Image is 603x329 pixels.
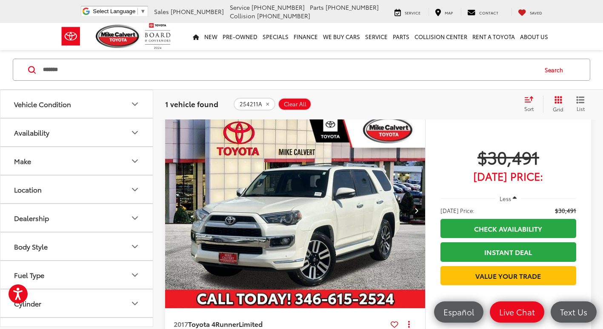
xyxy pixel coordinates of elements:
[551,301,597,323] a: Text Us
[130,156,140,166] div: Make
[130,298,140,309] div: Cylinder
[130,184,140,195] div: Location
[512,8,549,16] a: My Saved Vehicles
[326,3,379,11] span: [PHONE_NUMBER]
[440,219,576,238] a: Check Availability
[429,8,459,16] a: Map
[495,306,539,317] span: Live Chat
[440,146,576,167] span: $30,491
[576,105,585,112] span: List
[440,172,576,180] span: [DATE] Price:
[165,113,426,309] img: 2017 Toyota 4Runner Limited
[260,23,291,50] a: Specials
[496,191,521,206] button: Less
[42,60,537,80] input: Search by Make, Model, or Keyword
[202,23,220,50] a: New
[439,306,478,317] span: Español
[230,11,255,20] span: Collision
[320,23,363,50] a: WE BUY CARS
[140,8,146,14] span: ▼
[0,176,154,203] button: LocationLocation
[130,99,140,109] div: Vehicle Condition
[14,185,42,193] div: Location
[517,23,551,50] a: About Us
[363,23,390,50] a: Service
[524,105,534,112] span: Sort
[479,10,498,15] span: Contact
[553,105,563,113] span: Grid
[390,23,412,50] a: Parts
[154,7,169,16] span: Sales
[543,96,570,113] button: Grid View
[405,10,420,15] span: Service
[188,319,239,329] span: Toyota 4Runner
[93,8,146,14] a: Select Language​
[520,96,543,113] button: Select sort value
[440,242,576,261] a: Instant Deal
[257,11,310,20] span: [PHONE_NUMBER]
[230,3,250,11] span: Service
[165,99,218,109] span: 1 vehicle found
[470,23,517,50] a: Rent a Toyota
[440,266,576,285] a: Value Your Trade
[440,206,474,215] span: [DATE] Price:
[130,270,140,280] div: Fuel Type
[310,3,324,11] span: Parts
[240,101,262,108] span: 254211A
[556,306,592,317] span: Text Us
[14,299,41,307] div: Cylinder
[190,23,202,50] a: Home
[284,101,306,108] span: Clear All
[278,98,312,111] button: Clear All
[130,241,140,252] div: Body Style
[0,289,154,317] button: CylinderCylinder
[0,233,154,260] button: Body StyleBody Style
[291,23,320,50] a: Finance
[0,204,154,232] button: DealershipDealership
[14,271,44,279] div: Fuel Type
[14,100,71,108] div: Vehicle Condition
[130,128,140,138] div: Availability
[96,25,141,48] img: Mike Calvert Toyota
[0,261,154,289] button: Fuel TypeFuel Type
[14,242,48,250] div: Body Style
[171,7,224,16] span: [PHONE_NUMBER]
[434,301,483,323] a: Español
[165,113,426,308] div: 2017 Toyota 4Runner Limited 0
[234,98,275,111] button: remove 254211A
[408,196,425,225] button: Next image
[14,214,49,222] div: Dealership
[137,8,138,14] span: ​
[239,319,263,329] span: Limited
[408,320,410,327] span: dropdown dots
[0,147,154,175] button: MakeMake
[537,59,575,80] button: Search
[14,157,31,165] div: Make
[174,319,188,329] span: 2017
[0,119,154,146] button: AvailabilityAvailability
[445,10,453,15] span: Map
[461,8,505,16] a: Contact
[555,206,576,215] span: $30,491
[14,128,49,136] div: Availability
[490,301,544,323] a: Live Chat
[220,23,260,50] a: Pre-Owned
[251,3,305,11] span: [PHONE_NUMBER]
[388,8,427,16] a: Service
[0,90,154,118] button: Vehicle ConditionVehicle Condition
[530,10,542,15] span: Saved
[500,195,511,202] span: Less
[174,319,387,329] a: 2017Toyota 4RunnerLimited
[130,213,140,223] div: Dealership
[412,23,470,50] a: Collision Center
[570,96,591,113] button: List View
[93,8,135,14] span: Select Language
[165,113,426,308] a: 2017 Toyota 4Runner Limited2017 Toyota 4Runner Limited2017 Toyota 4Runner Limited2017 Toyota 4Run...
[55,23,87,50] img: Toyota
